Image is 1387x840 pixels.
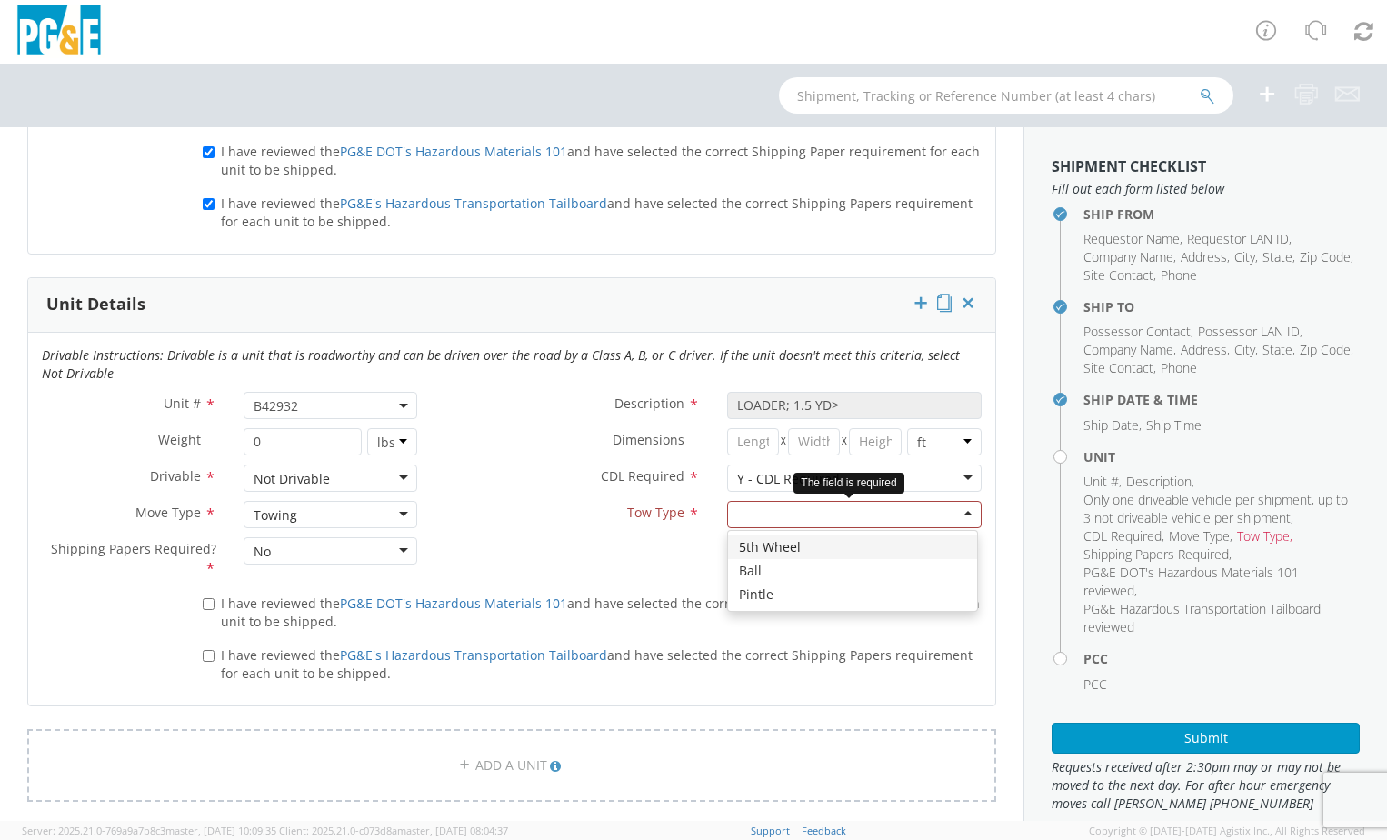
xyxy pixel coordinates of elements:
[1169,527,1230,545] span: Move Type
[1237,527,1292,545] li: ,
[203,146,215,158] input: I have reviewed thePG&E DOT's Hazardous Materials 101and have selected the correct Shipping Paper...
[1083,341,1173,358] span: Company Name
[737,470,840,488] div: Y - CDL Required
[751,824,790,837] a: Support
[840,428,849,455] span: X
[613,431,684,448] span: Dimensions
[788,428,841,455] input: Width
[221,646,973,682] span: I have reviewed the and have selected the correct Shipping Papers requirement for each unit to be...
[279,824,508,837] span: Client: 2025.21.0-c073d8a
[1300,341,1351,358] span: Zip Code
[244,392,418,419] span: B42932
[22,824,276,837] span: Server: 2025.21.0-769a9a7b8c3
[1083,230,1180,247] span: Requestor Name
[1187,230,1292,248] li: ,
[1198,323,1302,341] li: ,
[728,583,977,606] div: Pintle
[1083,491,1348,526] span: Only one driveable vehicle per shipment, up to 3 not driveable vehicle per shipment
[627,504,684,521] span: Tow Type
[1169,527,1232,545] li: ,
[203,198,215,210] input: I have reviewed thePG&E's Hazardous Transportation Tailboardand have selected the correct Shippin...
[728,535,977,559] div: 5th Wheel
[1161,359,1197,376] span: Phone
[164,395,201,412] span: Unit #
[397,824,508,837] span: master, [DATE] 08:04:37
[1126,473,1194,491] li: ,
[779,428,788,455] span: X
[1083,323,1191,340] span: Possessor Contact
[1198,323,1300,340] span: Possessor LAN ID
[1237,527,1290,545] span: Tow Type
[42,346,960,382] i: Drivable Instructions: Drivable is a unit that is roadworthy and can be driven over the road by a...
[1262,248,1295,266] li: ,
[1181,341,1230,359] li: ,
[1083,207,1360,221] h4: Ship From
[150,467,201,485] span: Drivable
[1234,248,1258,266] li: ,
[254,470,330,488] div: Not Drivable
[728,559,977,583] div: Ball
[1262,341,1295,359] li: ,
[1083,300,1360,314] h4: Ship To
[1083,473,1122,491] li: ,
[1181,248,1227,265] span: Address
[1083,341,1176,359] li: ,
[1083,545,1229,563] span: Shipping Papers Required
[203,650,215,662] input: I have reviewed thePG&E's Hazardous Transportation Tailboardand have selected the correct Shippin...
[221,195,973,230] span: I have reviewed the and have selected the correct Shipping Papers requirement for each unit to be...
[1126,473,1192,490] span: Description
[340,143,567,160] a: PG&E DOT's Hazardous Materials 101
[1083,266,1153,284] span: Site Contact
[1089,824,1365,838] span: Copyright © [DATE]-[DATE] Agistix Inc., All Rights Reserved
[1083,323,1193,341] li: ,
[1234,248,1255,265] span: City
[1262,248,1292,265] span: State
[1083,359,1156,377] li: ,
[849,428,902,455] input: Height
[254,543,271,561] div: No
[1161,266,1197,284] span: Phone
[1083,473,1119,490] span: Unit #
[779,77,1233,114] input: Shipment, Tracking or Reference Number (at least 4 chars)
[254,506,297,525] div: Towing
[46,295,145,314] h3: Unit Details
[727,428,780,455] input: Length
[203,598,215,610] input: I have reviewed thePG&E DOT's Hazardous Materials 101and have selected the correct Shipping Paper...
[1181,341,1227,358] span: Address
[221,143,980,178] span: I have reviewed the and have selected the correct Shipping Paper requirement for each unit to be ...
[1146,416,1202,434] span: Ship Time
[1083,564,1299,599] span: PG&E DOT's Hazardous Materials 101 reviewed
[1052,723,1360,754] button: Submit
[1300,248,1351,265] span: Zip Code
[1083,359,1153,376] span: Site Contact
[340,195,607,212] a: PG&E's Hazardous Transportation Tailboard
[1083,416,1139,434] span: Ship Date
[1083,393,1360,406] h4: Ship Date & Time
[1052,758,1360,813] span: Requests received after 2:30pm may or may not be moved to the next day. For after hour emergency ...
[1052,180,1360,198] span: Fill out each form listed below
[135,504,201,521] span: Move Type
[1300,248,1353,266] li: ,
[340,595,567,612] a: PG&E DOT's Hazardous Materials 101
[1300,341,1353,359] li: ,
[1181,248,1230,266] li: ,
[51,540,216,557] span: Shipping Papers Required?
[793,473,903,494] div: The field is required
[802,824,846,837] a: Feedback
[1083,230,1182,248] li: ,
[254,397,408,415] span: B42932
[1262,341,1292,358] span: State
[1234,341,1255,358] span: City
[1083,491,1355,527] li: ,
[1083,248,1176,266] li: ,
[1052,156,1206,176] strong: Shipment Checklist
[27,729,996,802] a: ADD A UNIT
[1083,652,1360,665] h4: PCC
[614,395,684,412] span: Description
[158,431,201,448] span: Weight
[221,595,980,630] span: I have reviewed the and have selected the correct Shipping Paper requirement for each unit to be ...
[1083,545,1232,564] li: ,
[165,824,276,837] span: master, [DATE] 10:09:35
[340,646,607,664] a: PG&E's Hazardous Transportation Tailboard
[1187,230,1289,247] span: Requestor LAN ID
